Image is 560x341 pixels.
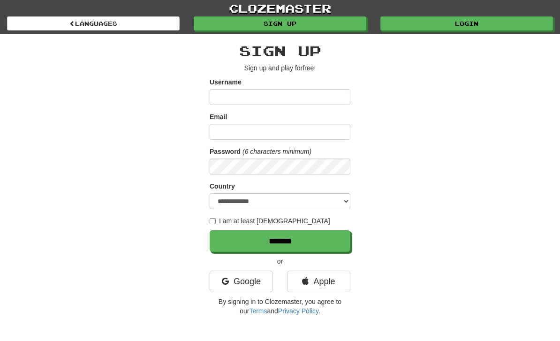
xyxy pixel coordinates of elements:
[210,147,241,156] label: Password
[380,16,553,30] a: Login
[210,271,273,292] a: Google
[210,297,350,316] p: By signing in to Clozemaster, you agree to our and .
[303,64,314,72] u: free
[210,77,242,87] label: Username
[242,148,311,155] em: (6 characters minimum)
[210,216,330,226] label: I am at least [DEMOGRAPHIC_DATA]
[210,182,235,191] label: Country
[278,307,318,315] a: Privacy Policy
[7,16,180,30] a: Languages
[210,257,350,266] p: or
[249,307,267,315] a: Terms
[194,16,366,30] a: Sign up
[210,43,350,59] h2: Sign up
[210,218,216,224] input: I am at least [DEMOGRAPHIC_DATA]
[287,271,350,292] a: Apple
[210,112,227,121] label: Email
[210,63,350,73] p: Sign up and play for !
